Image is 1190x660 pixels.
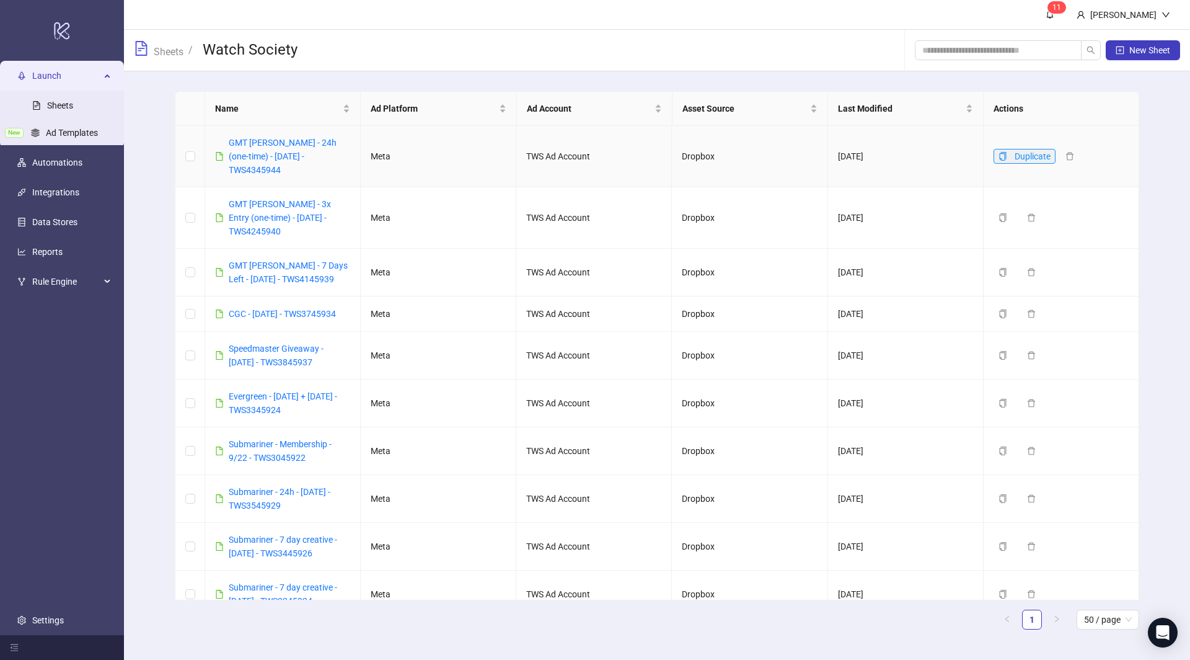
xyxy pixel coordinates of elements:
[215,102,340,115] span: Name
[229,138,337,175] a: GMT [PERSON_NAME] - 24h (one-time) - [DATE] - TWS4345944
[215,213,224,222] span: file
[1057,3,1061,12] span: 1
[998,351,1007,360] span: copy
[1077,11,1085,19] span: user
[516,249,672,297] td: TWS Ad Account
[682,102,808,115] span: Asset Source
[1106,40,1180,60] button: New Sheet
[229,309,336,319] a: CGC - [DATE] - TWS3745934
[1027,213,1036,222] span: delete
[997,610,1017,630] button: left
[672,380,827,427] td: Dropbox
[1086,46,1095,55] span: search
[1023,610,1041,629] a: 1
[215,351,224,360] span: file
[1047,1,1066,14] sup: 11
[672,427,827,475] td: Dropbox
[998,447,1007,455] span: copy
[838,102,963,115] span: Last Modified
[1027,268,1036,277] span: delete
[998,152,1007,161] span: copy
[10,643,19,652] span: menu-fold
[672,475,827,523] td: Dropbox
[215,447,224,455] span: file
[215,399,224,408] span: file
[1084,610,1132,629] span: 50 / page
[17,277,26,286] span: fork
[1027,542,1036,551] span: delete
[1027,590,1036,599] span: delete
[361,126,516,187] td: Meta
[998,590,1007,599] span: copy
[32,217,77,227] a: Data Stores
[672,297,827,332] td: Dropbox
[215,152,224,161] span: file
[1065,152,1074,161] span: delete
[1129,45,1170,55] span: New Sheet
[998,494,1007,503] span: copy
[229,487,330,511] a: Submariner - 24h - [DATE] - TWS3545929
[1161,11,1170,19] span: down
[672,571,827,618] td: Dropbox
[361,380,516,427] td: Meta
[516,427,672,475] td: TWS Ad Account
[47,100,73,110] a: Sheets
[32,269,100,294] span: Rule Engine
[1053,615,1060,623] span: right
[1027,351,1036,360] span: delete
[516,380,672,427] td: TWS Ad Account
[361,571,516,618] td: Meta
[516,332,672,380] td: TWS Ad Account
[1027,399,1036,408] span: delete
[1022,610,1042,630] li: 1
[672,126,827,187] td: Dropbox
[46,128,98,138] a: Ad Templates
[672,332,827,380] td: Dropbox
[672,92,828,126] th: Asset Source
[203,40,297,60] h3: Watch Society
[229,535,337,558] a: Submariner - 7 day creative - [DATE] - TWS3445926
[998,213,1007,222] span: copy
[1077,610,1139,630] div: Page Size
[828,571,984,618] td: [DATE]
[229,439,332,463] a: Submariner - Membership - 9/22 - TWS3045922
[1148,618,1178,648] div: Open Intercom Messenger
[998,268,1007,277] span: copy
[672,249,827,297] td: Dropbox
[672,187,827,249] td: Dropbox
[828,332,984,380] td: [DATE]
[828,475,984,523] td: [DATE]
[32,247,63,257] a: Reports
[215,590,224,599] span: file
[828,380,984,427] td: [DATE]
[215,542,224,551] span: file
[516,126,672,187] td: TWS Ad Account
[828,297,984,332] td: [DATE]
[1027,494,1036,503] span: delete
[229,261,348,284] a: GMT [PERSON_NAME] - 7 Days Left - [DATE] - TWS4145939
[361,523,516,571] td: Meta
[1052,3,1057,12] span: 1
[1015,151,1051,161] span: Duplicate
[229,199,331,236] a: GMT [PERSON_NAME] - 3x Entry (one-time) - [DATE] - TWS4245940
[998,399,1007,408] span: copy
[32,158,82,167] a: Automations
[361,92,516,126] th: Ad Platform
[994,149,1056,164] button: Duplicate
[828,92,984,126] th: Last Modified
[229,344,324,367] a: Speedmaster Giveaway - [DATE] - TWS3845937
[151,44,186,58] a: Sheets
[215,268,224,277] span: file
[1116,46,1124,55] span: plus-square
[229,582,337,606] a: Submariner - 7 day creative - [DATE] - TWS3245924
[32,187,79,197] a: Integrations
[361,249,516,297] td: Meta
[215,494,224,503] span: file
[997,610,1017,630] li: Previous Page
[32,63,100,88] span: Launch
[32,615,64,625] a: Settings
[984,92,1139,126] th: Actions
[516,523,672,571] td: TWS Ad Account
[998,542,1007,551] span: copy
[361,297,516,332] td: Meta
